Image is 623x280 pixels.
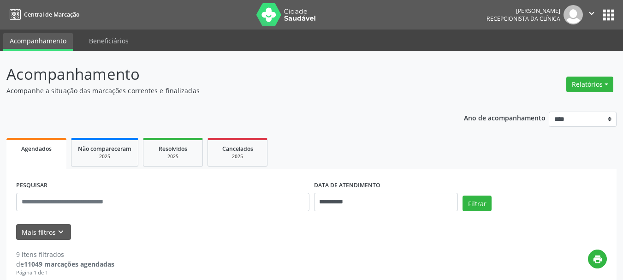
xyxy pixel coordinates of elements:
a: Acompanhamento [3,33,73,51]
div: 2025 [78,153,131,160]
div: Página 1 de 1 [16,269,114,277]
button: apps [600,7,617,23]
i: print [593,254,603,264]
a: Beneficiários [83,33,135,49]
p: Acompanhe a situação das marcações correntes e finalizadas [6,86,433,95]
button: Relatórios [566,77,613,92]
button:  [583,5,600,24]
label: DATA DE ATENDIMENTO [314,179,380,193]
div: 2025 [214,153,261,160]
div: [PERSON_NAME] [487,7,560,15]
span: Cancelados [222,145,253,153]
span: Não compareceram [78,145,131,153]
span: Central de Marcação [24,11,79,18]
button: Filtrar [463,196,492,211]
strong: 11049 marcações agendadas [24,260,114,268]
button: print [588,250,607,268]
div: 2025 [150,153,196,160]
a: Central de Marcação [6,7,79,22]
p: Ano de acompanhamento [464,112,546,123]
p: Acompanhamento [6,63,433,86]
i: keyboard_arrow_down [56,227,66,237]
label: PESQUISAR [16,179,47,193]
div: 9 itens filtrados [16,250,114,259]
div: de [16,259,114,269]
span: Agendados [21,145,52,153]
span: Recepcionista da clínica [487,15,560,23]
span: Resolvidos [159,145,187,153]
button: Mais filtroskeyboard_arrow_down [16,224,71,240]
img: img [564,5,583,24]
i:  [587,8,597,18]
